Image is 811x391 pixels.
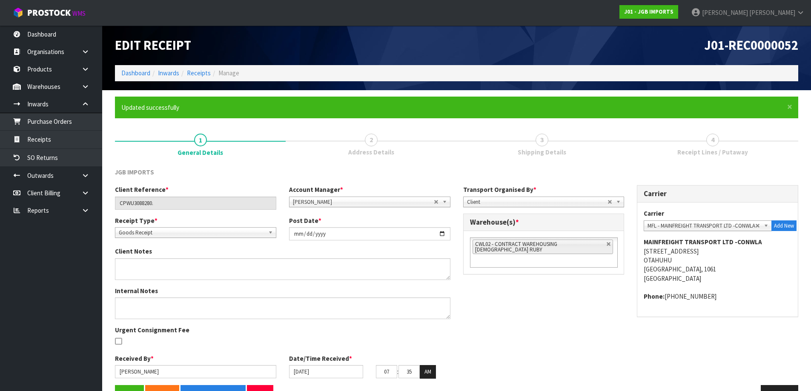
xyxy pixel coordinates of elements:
label: Client Notes [115,247,152,256]
strong: J01 - JGB IMPORTS [624,8,673,15]
span: CWL02 - CONTRACT WAREHOUSING [DEMOGRAPHIC_DATA] RUBY [475,240,557,253]
small: WMS [72,9,86,17]
span: ProStock [27,7,71,18]
span: J01-REC0000052 [704,37,798,53]
span: Receipt Lines / Putaway [677,148,748,157]
td: : [397,365,398,379]
span: Edit Receipt [115,37,191,53]
span: 2 [365,134,378,146]
label: Urgent Consignment Fee [115,325,189,334]
h3: Carrier [644,190,791,198]
span: Shipping Details [518,148,566,157]
span: 1 [194,134,207,146]
label: Received By [115,354,154,363]
label: Client Reference [115,185,169,194]
label: Date/Time Received [289,354,352,363]
a: Inwards [158,69,179,77]
input: Date/Time received [289,365,363,378]
button: Add New [771,220,797,231]
button: AM [420,365,436,379]
label: Transport Organised By [463,185,536,194]
span: Goods Receipt [119,228,265,238]
a: Receipts [187,69,211,77]
h3: Warehouse(s) [470,218,618,226]
address: [STREET_ADDRESS] OTAHUHU [GEOGRAPHIC_DATA], 1061 [GEOGRAPHIC_DATA] [644,237,791,283]
span: General Details [178,148,223,157]
input: Client Reference [115,197,276,210]
input: HH [376,365,397,378]
label: Account Manager [289,185,343,194]
span: Client [467,197,608,207]
strong: phone [644,292,665,300]
label: Receipt Type [115,216,158,225]
label: Internal Notes [115,286,158,295]
a: J01 - JGB IMPORTS [619,5,678,19]
a: Dashboard [121,69,150,77]
span: × [787,101,792,113]
span: Address Details [348,148,394,157]
img: cube-alt.png [13,7,23,18]
span: [PERSON_NAME] [749,9,795,17]
span: 4 [706,134,719,146]
span: Updated successfully [121,103,179,111]
label: Carrier [644,209,664,218]
span: [PERSON_NAME] [293,197,434,207]
span: JGB IMPORTS [115,168,154,176]
strong: MAINFREIGHT TRANSPORT LTD -CONWLA [644,238,762,246]
span: Manage [218,69,239,77]
span: [PERSON_NAME] [702,9,748,17]
span: MFL - MAINFREIGHT TRANSPORT LTD -CONWLA [648,221,755,231]
span: 3 [536,134,548,146]
label: Post Date [289,216,321,225]
address: [PHONE_NUMBER] [644,292,791,301]
input: MM [398,365,420,378]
